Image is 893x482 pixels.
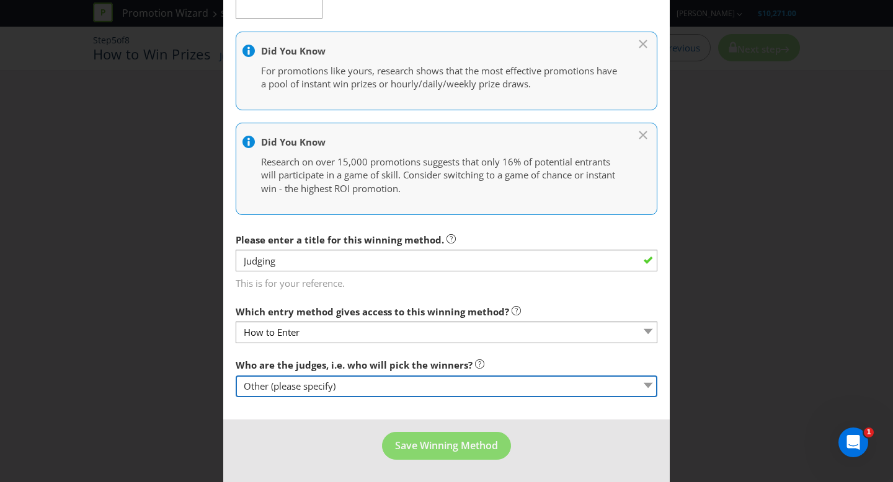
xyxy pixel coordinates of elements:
span: 1 [864,427,874,437]
span: Save Winning Method [395,439,498,452]
button: Save Winning Method [382,432,511,460]
p: For promotions like yours, research shows that the most effective promotions have a pool of insta... [261,64,620,91]
span: Which entry method gives access to this winning method? [236,305,509,318]
span: This is for your reference. [236,272,657,290]
span: Please enter a title for this winning method. [236,234,444,246]
iframe: Intercom live chat [838,427,868,457]
span: Who are the judges, i.e. who will pick the winners? [236,359,473,371]
p: Research on over 15,000 promotions suggests that only 16% of potential entrants will participate ... [261,156,620,195]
